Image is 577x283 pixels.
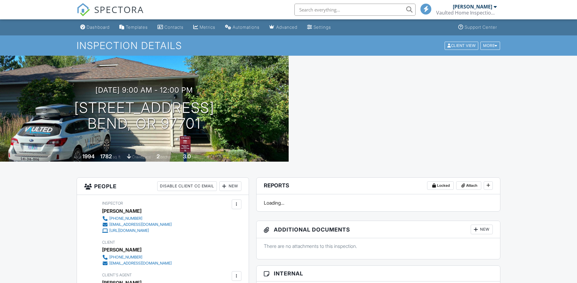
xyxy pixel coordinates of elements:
[126,25,148,30] div: Templates
[191,22,218,33] a: Metrics
[102,240,115,245] span: Client
[233,25,260,30] div: Automations
[102,206,141,216] div: [PERSON_NAME]
[82,153,95,160] div: 1994
[157,181,217,191] div: Disable Client CC Email
[109,255,142,260] div: [PHONE_NUMBER]
[132,155,151,159] span: crawlspace
[219,181,241,191] div: New
[183,153,191,160] div: 3.0
[192,155,209,159] span: bathrooms
[102,260,172,266] a: [EMAIL_ADDRESS][DOMAIN_NAME]
[77,178,249,195] h3: People
[113,155,121,159] span: sq. ft.
[471,225,493,234] div: New
[102,254,172,260] a: [PHONE_NUMBER]
[77,3,90,16] img: The Best Home Inspection Software - Spectora
[257,266,500,281] h3: Internal
[223,22,262,33] a: Automations (Basic)
[102,228,172,234] a: [URL][DOMAIN_NAME]
[100,153,112,160] div: 1782
[117,22,150,33] a: Templates
[87,25,110,30] div: Dashboard
[456,22,499,33] a: Support Center
[313,25,331,30] div: Settings
[480,41,500,50] div: More
[164,25,184,30] div: Contacts
[444,43,480,48] a: Client View
[102,222,172,228] a: [EMAIL_ADDRESS][DOMAIN_NAME]
[161,155,177,159] span: bedrooms
[294,4,416,16] input: Search everything...
[465,25,497,30] div: Support Center
[102,245,141,254] div: [PERSON_NAME]
[453,4,492,10] div: [PERSON_NAME]
[94,3,144,16] span: SPECTORA
[102,201,123,206] span: Inspector
[155,22,186,33] a: Contacts
[109,261,172,266] div: [EMAIL_ADDRESS][DOMAIN_NAME]
[102,216,172,222] a: [PHONE_NUMBER]
[436,10,497,16] div: Vaulted Home Inspection Services LLC
[200,25,215,30] div: Metrics
[276,25,297,30] div: Advanced
[109,222,172,227] div: [EMAIL_ADDRESS][DOMAIN_NAME]
[267,22,300,33] a: Advanced
[74,100,214,132] h1: [STREET_ADDRESS] Bend, OR 97701
[264,243,493,249] p: There are no attachments to this inspection.
[109,228,149,233] div: [URL][DOMAIN_NAME]
[78,22,112,33] a: Dashboard
[75,155,81,159] span: Built
[109,216,142,221] div: [PHONE_NUMBER]
[95,86,193,94] h3: [DATE] 9:00 am - 12:00 pm
[77,40,501,51] h1: Inspection Details
[257,221,500,238] h3: Additional Documents
[102,273,132,277] span: Client's Agent
[445,41,478,50] div: Client View
[305,22,333,33] a: Settings
[77,8,144,21] a: SPECTORA
[157,153,160,160] div: 2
